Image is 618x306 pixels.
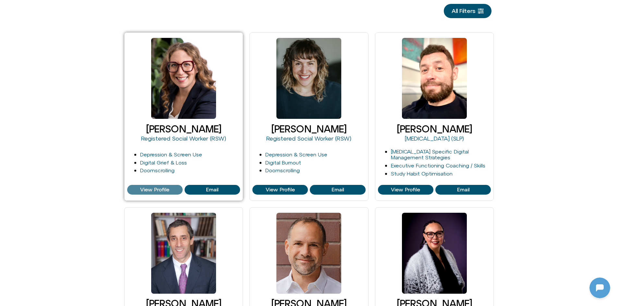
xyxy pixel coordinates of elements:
span: Email [332,187,344,193]
span: View Profile [140,187,169,193]
a: View Profile of Cleo Haber [252,185,308,195]
a: Digital Burnout [265,160,301,165]
a: All Filters [444,4,491,18]
iframe: Botpress [589,278,610,298]
a: [PERSON_NAME] [271,123,346,134]
a: [PERSON_NAME] [397,123,472,134]
a: Doomscrolling [265,167,300,173]
a: Executive Functioning Coaching / Skills [391,163,485,168]
a: [MEDICAL_DATA] (SLP) [405,135,464,142]
a: Depression & Screen Use [140,152,202,157]
span: Email [206,187,218,193]
a: Depression & Screen Use [265,152,327,157]
a: Digital Grief & Loss [140,160,187,165]
a: Study Habit Optimisation [391,171,453,176]
span: View Profile [391,187,420,193]
span: Email [457,187,469,193]
a: View Profile of Craig Selinger [435,185,491,195]
a: Registered Social Worker (RSW) [266,135,351,142]
a: Doomscrolling [140,167,175,173]
a: Registered Social Worker (RSW) [141,135,226,142]
a: [PERSON_NAME] [146,123,221,134]
span: All Filters [452,8,475,14]
a: View Profile of Blair Wexler-Singer [127,185,183,195]
a: View Profile of Craig Selinger [378,185,433,195]
a: View Profile of Cleo Haber [310,185,365,195]
span: View Profile [266,187,295,193]
a: View Profile of Blair Wexler-Singer [185,185,240,195]
a: [MEDICAL_DATA] Specific Digital Management Strategies [391,149,469,161]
